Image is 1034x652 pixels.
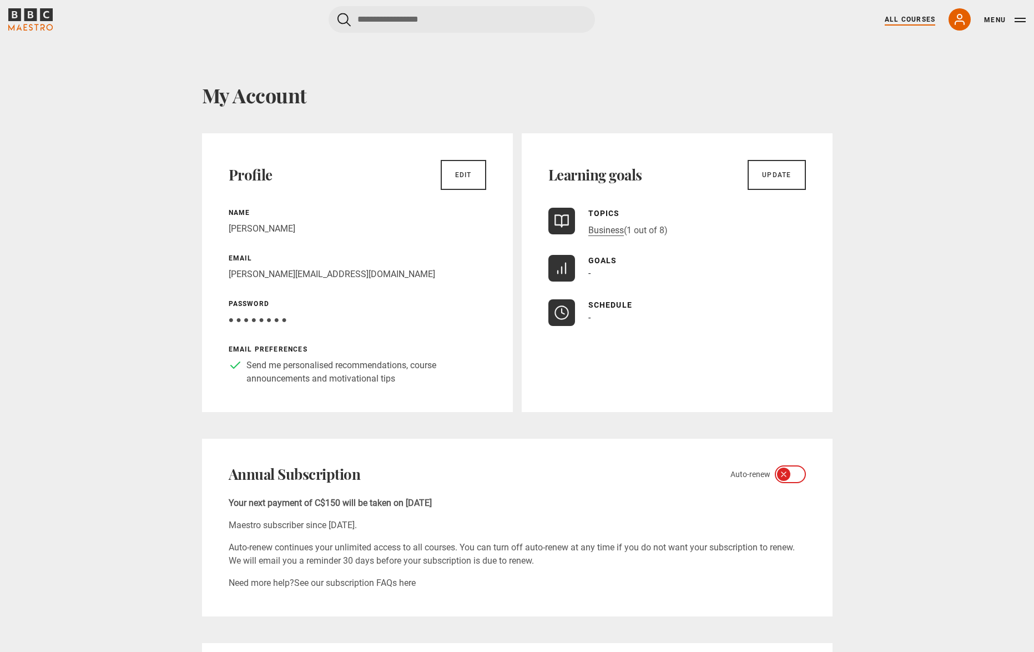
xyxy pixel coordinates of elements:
p: [PERSON_NAME][EMAIL_ADDRESS][DOMAIN_NAME] [229,268,486,281]
a: Edit [441,160,486,190]
p: Goals [588,255,617,267]
p: Email preferences [229,344,486,354]
button: Toggle navigation [984,14,1026,26]
span: - [588,268,591,278]
a: See our subscription FAQs here [294,578,416,588]
svg: BBC Maestro [8,8,53,31]
a: Business [588,225,624,236]
p: [PERSON_NAME] [229,222,486,235]
h2: Profile [229,166,273,184]
p: Auto-renew continues your unlimited access to all courses. You can turn off auto-renew at any tim... [229,541,806,568]
p: Password [229,299,486,309]
b: Your next payment of C$150 will be taken on [DATE] [229,498,432,508]
h2: Learning goals [548,166,642,184]
p: Name [229,208,486,218]
button: Submit the search query [337,13,351,27]
p: Email [229,253,486,263]
p: Schedule [588,299,633,311]
a: All Courses [885,14,935,24]
p: Topics [588,208,668,219]
p: Maestro subscriber since [DATE]. [229,519,806,532]
h1: My Account [202,83,833,107]
input: Search [329,6,595,33]
span: ● ● ● ● ● ● ● ● [229,314,287,325]
h2: Annual Subscription [229,465,361,483]
p: Need more help? [229,576,806,590]
a: Update [748,160,805,190]
span: - [588,312,591,323]
p: Send me personalised recommendations, course announcements and motivational tips [246,359,486,385]
p: (1 out of 8) [588,224,668,237]
span: Auto-renew [730,469,770,480]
